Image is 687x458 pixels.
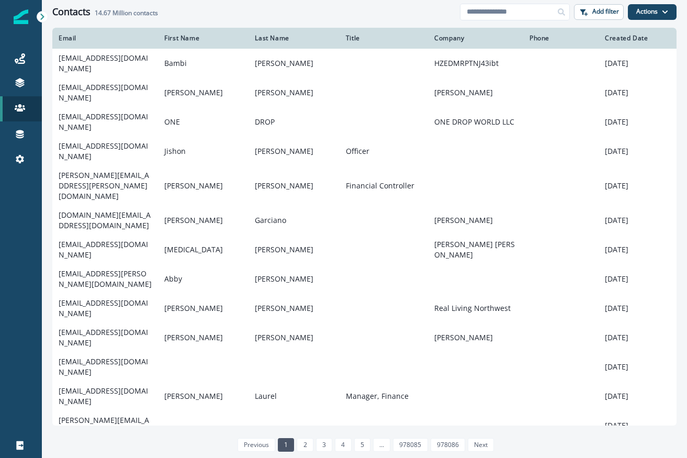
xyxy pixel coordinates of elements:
[95,8,132,17] span: 14.67 Million
[158,49,249,78] td: Bambi
[52,323,158,352] td: [EMAIL_ADDRESS][DOMAIN_NAME]
[52,323,677,352] a: [EMAIL_ADDRESS][DOMAIN_NAME][PERSON_NAME][PERSON_NAME][PERSON_NAME][DATE]
[164,34,242,42] div: First Name
[158,78,249,107] td: [PERSON_NAME]
[249,323,339,352] td: [PERSON_NAME]
[52,206,158,235] td: [DOMAIN_NAME][EMAIL_ADDRESS][DOMAIN_NAME]
[346,146,422,157] p: Officer
[605,87,670,98] p: [DATE]
[346,391,422,401] p: Manager, Finance
[434,34,517,42] div: Company
[158,323,249,352] td: [PERSON_NAME]
[52,137,677,166] a: [EMAIL_ADDRESS][DOMAIN_NAME]Jishon[PERSON_NAME]Officer[DATE]
[605,420,670,431] p: [DATE]
[249,49,339,78] td: [PERSON_NAME]
[249,264,339,294] td: [PERSON_NAME]
[158,294,249,323] td: [PERSON_NAME]
[530,34,592,42] div: Phone
[158,235,249,264] td: [MEDICAL_DATA]
[605,391,670,401] p: [DATE]
[393,438,427,452] a: Page 978085
[428,235,523,264] td: [PERSON_NAME] [PERSON_NAME]
[249,78,339,107] td: [PERSON_NAME]
[52,294,158,323] td: [EMAIL_ADDRESS][DOMAIN_NAME]
[52,6,91,18] h1: Contacts
[52,411,677,440] a: [PERSON_NAME][EMAIL_ADDRESS][DOMAIN_NAME][DATE]
[574,4,624,20] button: Add filter
[428,294,523,323] td: Real Living Northwest
[52,49,158,78] td: [EMAIL_ADDRESS][DOMAIN_NAME]
[14,9,28,24] img: Inflection
[428,206,523,235] td: [PERSON_NAME]
[431,438,465,452] a: Page 978086
[335,438,351,452] a: Page 4
[158,137,249,166] td: Jishon
[59,34,152,42] div: Email
[373,438,390,452] a: Jump forward
[52,107,677,137] a: [EMAIL_ADDRESS][DOMAIN_NAME]ONEDROPONE DROP WORLD LLC[DATE]
[428,78,523,107] td: [PERSON_NAME]
[605,244,670,255] p: [DATE]
[52,78,677,107] a: [EMAIL_ADDRESS][DOMAIN_NAME][PERSON_NAME][PERSON_NAME][PERSON_NAME][DATE]
[52,264,677,294] a: [EMAIL_ADDRESS][PERSON_NAME][DOMAIN_NAME]Abby[PERSON_NAME][DATE]
[278,438,294,452] a: Page 1 is your current page
[605,146,670,157] p: [DATE]
[158,264,249,294] td: Abby
[52,235,158,264] td: [EMAIL_ADDRESS][DOMAIN_NAME]
[605,274,670,284] p: [DATE]
[52,382,677,411] a: [EMAIL_ADDRESS][DOMAIN_NAME][PERSON_NAME]LaurelManager, Finance[DATE]
[52,78,158,107] td: [EMAIL_ADDRESS][DOMAIN_NAME]
[52,137,158,166] td: [EMAIL_ADDRESS][DOMAIN_NAME]
[628,4,677,20] button: Actions
[158,166,249,206] td: [PERSON_NAME]
[52,352,677,382] a: [EMAIL_ADDRESS][DOMAIN_NAME][DATE]
[249,137,339,166] td: [PERSON_NAME]
[428,107,523,137] td: ONE DROP WORLD LLC
[605,362,670,372] p: [DATE]
[52,264,158,294] td: [EMAIL_ADDRESS][PERSON_NAME][DOMAIN_NAME]
[255,34,333,42] div: Last Name
[249,166,339,206] td: [PERSON_NAME]
[592,8,619,15] p: Add filter
[52,294,677,323] a: [EMAIL_ADDRESS][DOMAIN_NAME][PERSON_NAME][PERSON_NAME]Real Living Northwest[DATE]
[316,438,332,452] a: Page 3
[52,166,158,206] td: [PERSON_NAME][EMAIL_ADDRESS][PERSON_NAME][DOMAIN_NAME]
[95,9,158,17] h2: contacts
[346,34,422,42] div: Title
[52,411,158,440] td: [PERSON_NAME][EMAIL_ADDRESS][DOMAIN_NAME]
[52,49,677,78] a: [EMAIL_ADDRESS][DOMAIN_NAME]Bambi[PERSON_NAME]HZEDMRPTNJ43ibt[DATE]
[605,117,670,127] p: [DATE]
[249,294,339,323] td: [PERSON_NAME]
[249,235,339,264] td: [PERSON_NAME]
[249,206,339,235] td: Garciano
[249,382,339,411] td: Laurel
[346,181,422,191] p: Financial Controller
[605,215,670,226] p: [DATE]
[52,352,158,382] td: [EMAIL_ADDRESS][DOMAIN_NAME]
[249,107,339,137] td: DROP
[52,235,677,264] a: [EMAIL_ADDRESS][DOMAIN_NAME][MEDICAL_DATA][PERSON_NAME][PERSON_NAME] [PERSON_NAME][DATE]
[297,438,313,452] a: Page 2
[52,107,158,137] td: [EMAIL_ADDRESS][DOMAIN_NAME]
[158,382,249,411] td: [PERSON_NAME]
[605,181,670,191] p: [DATE]
[468,438,494,452] a: Next page
[605,34,670,42] div: Created Date
[605,303,670,314] p: [DATE]
[52,166,677,206] a: [PERSON_NAME][EMAIL_ADDRESS][PERSON_NAME][DOMAIN_NAME][PERSON_NAME][PERSON_NAME]Financial Control...
[605,332,670,343] p: [DATE]
[52,382,158,411] td: [EMAIL_ADDRESS][DOMAIN_NAME]
[52,206,677,235] a: [DOMAIN_NAME][EMAIL_ADDRESS][DOMAIN_NAME][PERSON_NAME]Garciano[PERSON_NAME][DATE]
[428,49,523,78] td: HZEDMRPTNJ43ibt
[158,206,249,235] td: [PERSON_NAME]
[354,438,370,452] a: Page 5
[428,323,523,352] td: [PERSON_NAME]
[158,107,249,137] td: ONE
[235,438,494,452] ul: Pagination
[605,58,670,69] p: [DATE]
